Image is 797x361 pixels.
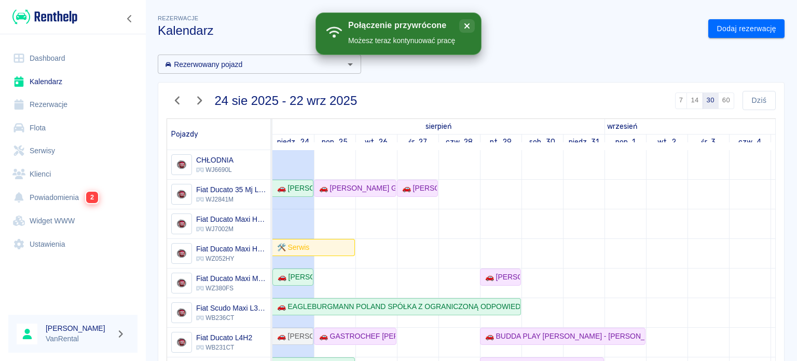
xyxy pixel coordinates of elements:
h6: Fiat Ducato L4H2 [196,332,252,343]
img: Image [173,275,190,292]
img: Image [173,216,190,233]
h6: Fiat Ducato Maxi MJ L4H2 [196,273,266,284]
a: Widget WWW [8,209,138,233]
a: Ustawienia [8,233,138,256]
div: 🚗 BUDDA PLAY [PERSON_NAME] - [PERSON_NAME] [481,331,644,342]
a: Powiadomienia2 [8,185,138,209]
button: 14 dni [686,92,703,109]
img: Image [173,245,190,262]
span: 2 [86,192,98,203]
div: 🚗 [PERSON_NAME] - [PERSON_NAME] [273,272,312,283]
span: Rezerwacje [158,15,198,21]
p: WZ052HY [196,254,266,263]
div: 🚗 [PERSON_NAME] [398,183,437,194]
p: WJ6690L [196,165,233,175]
button: Zwiń nawigację [122,12,138,25]
a: Rezerwacje [8,93,138,116]
input: Wyszukaj i wybierz pojazdy... [161,58,341,71]
p: WB231CT [196,343,252,352]
img: Image [173,334,190,351]
div: Możesz teraz kontynuować pracę [348,35,455,46]
div: 🛠️ Serwis [273,242,309,253]
span: Pojazdy [171,130,198,139]
h6: CHŁODNIA [196,155,233,165]
div: Połączenie przywrócone [348,20,455,31]
a: 24 sierpnia 2025 [423,119,454,134]
a: 28 sierpnia 2025 [443,135,476,150]
p: WJ7002M [196,224,266,234]
img: Image [173,156,190,173]
div: 🚗 [PERSON_NAME] [481,272,520,283]
button: 7 dni [675,92,688,109]
a: 3 września 2025 [698,135,719,150]
a: Flota [8,116,138,140]
a: 30 sierpnia 2025 [527,135,558,150]
div: 🚗 GASTROCHEF [PERSON_NAME] - [GEOGRAPHIC_DATA][PERSON_NAME] [315,331,395,342]
h3: Kalendarz [158,23,700,38]
div: 🚗 [PERSON_NAME] [273,331,312,342]
a: Klienci [8,163,138,186]
p: WB236CT [196,313,266,323]
div: 🚗 [PERSON_NAME] [273,183,312,194]
h6: Fiat Ducato Maxi HD MJ L4H2 [196,214,266,224]
h6: Fiat Scudo Maxi L3H1 [196,303,266,313]
div: 🚗 EAGLEBURGMANN POLAND SPÓŁKA Z OGRANICZONĄ ODPOWIEDZIALNOŚCIĄ - [PERSON_NAME] [273,301,520,312]
h6: Fiat Ducato Maxi HD MJ L4H2 [196,244,266,254]
a: 2 września 2025 [655,135,679,150]
a: Dodaj rezerwację [708,19,785,38]
h3: 24 sie 2025 - 22 wrz 2025 [215,93,358,108]
button: close [459,19,475,33]
p: VanRental [46,333,112,344]
a: 25 sierpnia 2025 [319,135,351,150]
a: Serwisy [8,139,138,163]
a: Kalendarz [8,70,138,93]
button: Dziś [743,91,776,110]
img: Image [173,304,190,322]
button: Otwórz [343,57,358,72]
button: 30 dni [703,92,719,109]
p: WZ380FS [196,284,266,293]
a: 4 września 2025 [736,135,764,150]
div: 🚗 [PERSON_NAME] GASTRONOMY - [PERSON_NAME] [315,183,395,194]
h6: [PERSON_NAME] [46,323,112,333]
a: Renthelp logo [8,8,77,25]
a: 1 września 2025 [605,119,640,134]
a: 31 sierpnia 2025 [566,135,602,150]
img: Renthelp logo [12,8,77,25]
p: WJ2841M [196,195,266,204]
a: 1 września 2025 [613,135,638,150]
a: 27 sierpnia 2025 [406,135,430,150]
a: Dashboard [8,47,138,70]
h6: Fiat Ducato 35 Mj L3H2 [196,184,266,195]
button: 60 dni [718,92,734,109]
img: Image [173,186,190,203]
a: 26 sierpnia 2025 [362,135,391,150]
a: 29 sierpnia 2025 [487,135,514,150]
a: 24 sierpnia 2025 [274,135,312,150]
